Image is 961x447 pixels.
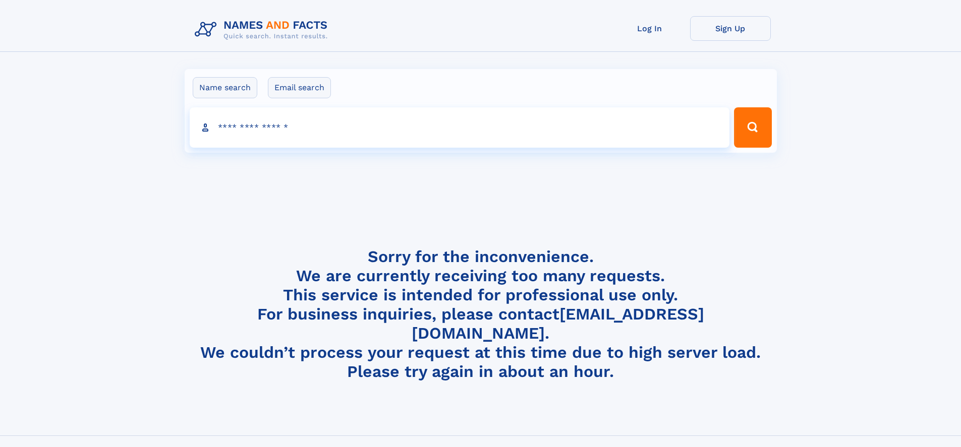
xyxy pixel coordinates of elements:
[190,107,730,148] input: search input
[412,304,704,343] a: [EMAIL_ADDRESS][DOMAIN_NAME]
[690,16,771,41] a: Sign Up
[191,16,336,43] img: Logo Names and Facts
[609,16,690,41] a: Log In
[734,107,771,148] button: Search Button
[191,247,771,381] h4: Sorry for the inconvenience. We are currently receiving too many requests. This service is intend...
[193,77,257,98] label: Name search
[268,77,331,98] label: Email search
